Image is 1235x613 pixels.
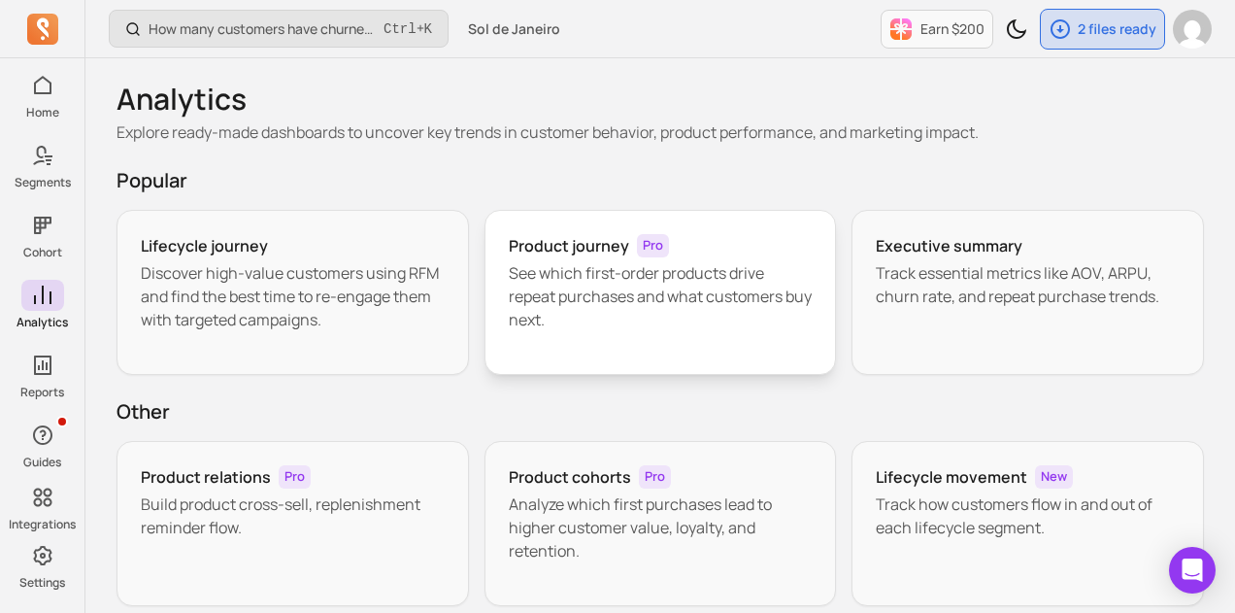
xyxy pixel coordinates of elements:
[876,261,1180,308] p: Track essential metrics like AOV, ARPU, churn rate, and repeat purchase trends.
[851,210,1204,375] a: Executive summaryTrack essential metrics like AOV, ARPU, churn rate, and repeat purchase trends.
[1035,465,1073,489] span: New
[15,175,71,190] p: Segments
[876,493,1180,539] p: Track how customers flow in and out of each lifecycle segment.
[639,465,671,489] span: Pro
[117,120,1204,144] p: Explore ready-made dashboards to uncover key trends in customer behavior, product performance, an...
[468,19,560,39] span: Sol de Janeiro
[141,465,271,489] h3: Product relations
[1078,19,1156,39] p: 2 files ready
[509,493,813,562] p: Analyze which first purchases lead to higher customer value, loyalty, and retention.
[21,416,64,474] button: Guides
[484,441,837,606] a: Product cohortsProAnalyze which first purchases lead to higher customer value, loyalty, and reten...
[23,245,62,260] p: Cohort
[141,261,445,331] p: Discover high-value customers using RFM and find the best time to re-engage them with targeted ca...
[637,234,669,257] span: Pro
[117,441,469,606] a: Product relationsProBuild product cross-sell, replenishment reminder flow.
[117,398,1204,426] h2: Other
[424,21,432,37] kbd: K
[509,465,631,489] h3: Product cohorts
[384,19,417,39] kbd: Ctrl
[484,210,837,375] a: Product journeyProSee which first-order products drive repeat purchases and what customers buy next.
[117,210,469,375] a: Lifecycle journeyDiscover high-value customers using RFM and find the best time to re-engage them...
[1173,10,1212,49] img: avatar
[23,455,61,470] p: Guides
[1040,9,1165,50] button: 2 files ready
[876,234,1022,257] h3: Executive summary
[1169,547,1216,594] div: Open Intercom Messenger
[876,465,1027,489] h3: Lifecycle movement
[20,385,64,400] p: Reports
[456,12,572,47] button: Sol de Janeiro
[117,82,1204,117] h1: Analytics
[509,261,813,331] p: See which first-order products drive repeat purchases and what customers buy next.
[997,10,1036,49] button: Toggle dark mode
[141,493,445,539] p: Build product cross-sell, replenishment reminder flow.
[881,10,993,49] button: Earn $200
[19,575,65,591] p: Settings
[109,10,449,48] button: How many customers have churned?Ctrl+K
[384,18,432,39] span: +
[279,465,311,489] span: Pro
[26,105,59,120] p: Home
[117,167,1204,194] h2: Popular
[9,517,76,532] p: Integrations
[17,315,68,330] p: Analytics
[509,234,629,257] h3: Product journey
[149,19,376,39] p: How many customers have churned?
[920,19,985,39] p: Earn $200
[851,441,1204,606] a: Lifecycle movementNewTrack how customers flow in and out of each lifecycle segment.
[141,234,268,257] h3: Lifecycle journey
